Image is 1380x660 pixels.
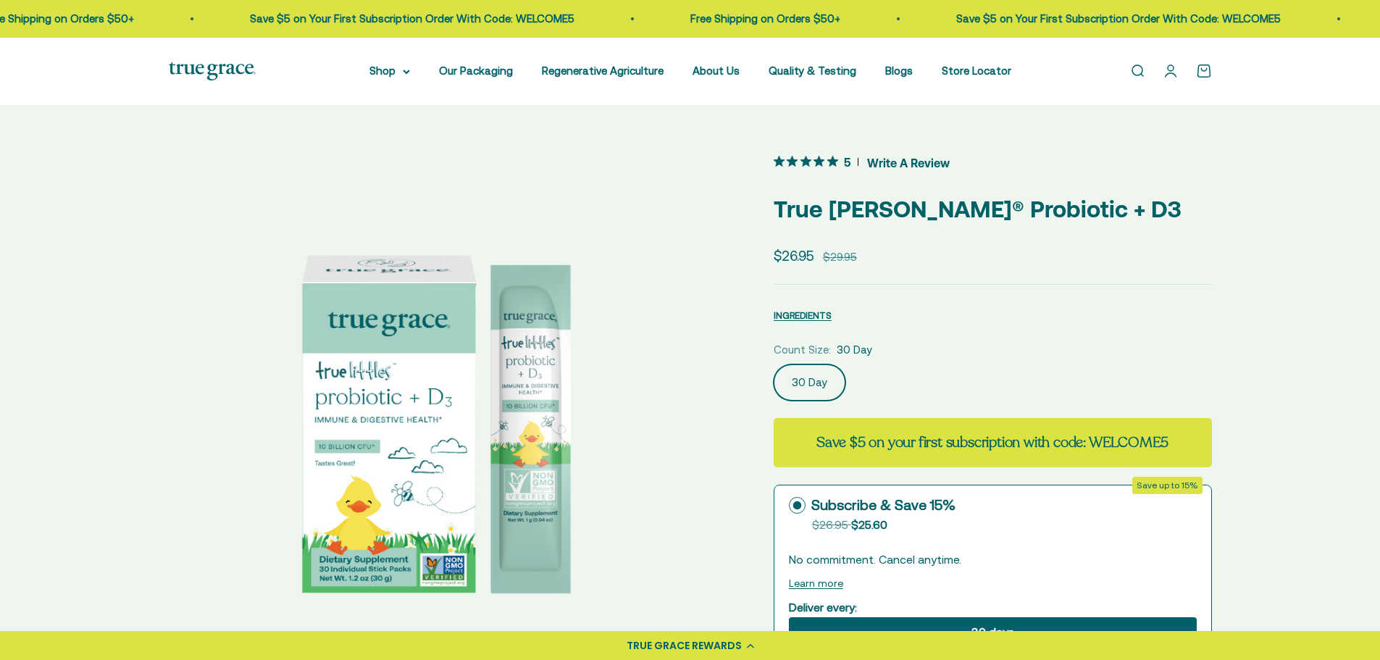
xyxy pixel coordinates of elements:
span: Write A Review [867,151,950,173]
legend: Count Size: [774,341,831,359]
button: 5 out 5 stars rating in total 4 reviews. Jump to reviews. [774,151,950,173]
span: 5 [844,154,850,169]
button: INGREDIENTS [774,306,832,324]
summary: Shop [369,62,410,80]
a: Quality & Testing [769,64,856,77]
a: Store Locator [942,64,1011,77]
div: TRUE GRACE REWARDS [627,638,742,653]
p: Save $5 on Your First Subscription Order With Code: WELCOME5 [932,10,1257,28]
p: Save $5 on Your First Subscription Order With Code: WELCOME5 [226,10,551,28]
a: About Us [693,64,740,77]
p: True [PERSON_NAME]® Probiotic + D3 [774,191,1212,227]
span: INGREDIENTS [774,310,832,321]
span: 30 Day [837,341,872,359]
sale-price: $26.95 [774,245,814,267]
compare-at-price: $29.95 [823,248,857,266]
strong: Save $5 on your first subscription with code: WELCOME5 [816,433,1168,452]
a: Our Packaging [439,64,513,77]
a: Blogs [885,64,913,77]
a: Free Shipping on Orders $50+ [666,12,816,25]
a: Regenerative Agriculture [542,64,664,77]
